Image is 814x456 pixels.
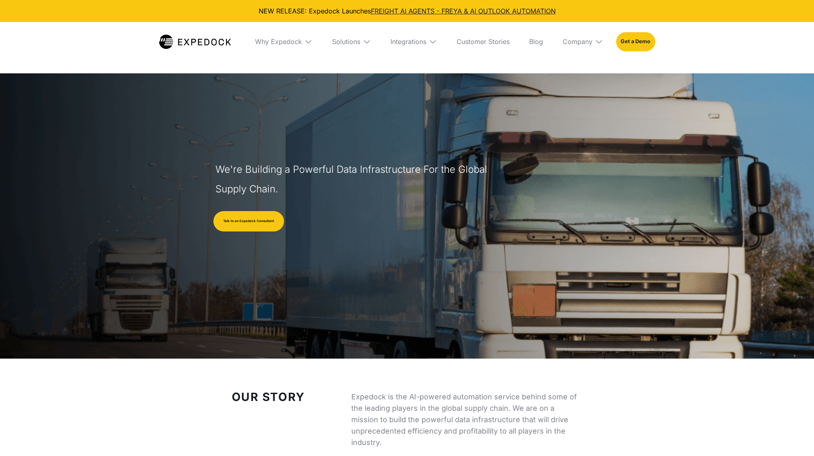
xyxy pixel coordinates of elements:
[232,390,305,404] strong: Our Story
[371,7,556,15] a: FREIGHT AI AGENTS - FREYA & AI OUTLOOK AUTOMATION
[255,37,302,46] div: Why Expedock
[563,37,592,46] div: Company
[523,22,550,61] a: Blog
[450,22,516,61] a: Customer Stories
[332,37,360,46] div: Solutions
[7,7,807,15] div: NEW RELEASE: Expedock Launches
[616,32,655,51] a: Get a Demo
[215,160,491,199] h1: We're Building a Powerful Data Infrastructure For the Global Supply Chain.
[390,37,426,46] div: Integrations
[213,211,284,231] a: Talk to an Expedock Consultant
